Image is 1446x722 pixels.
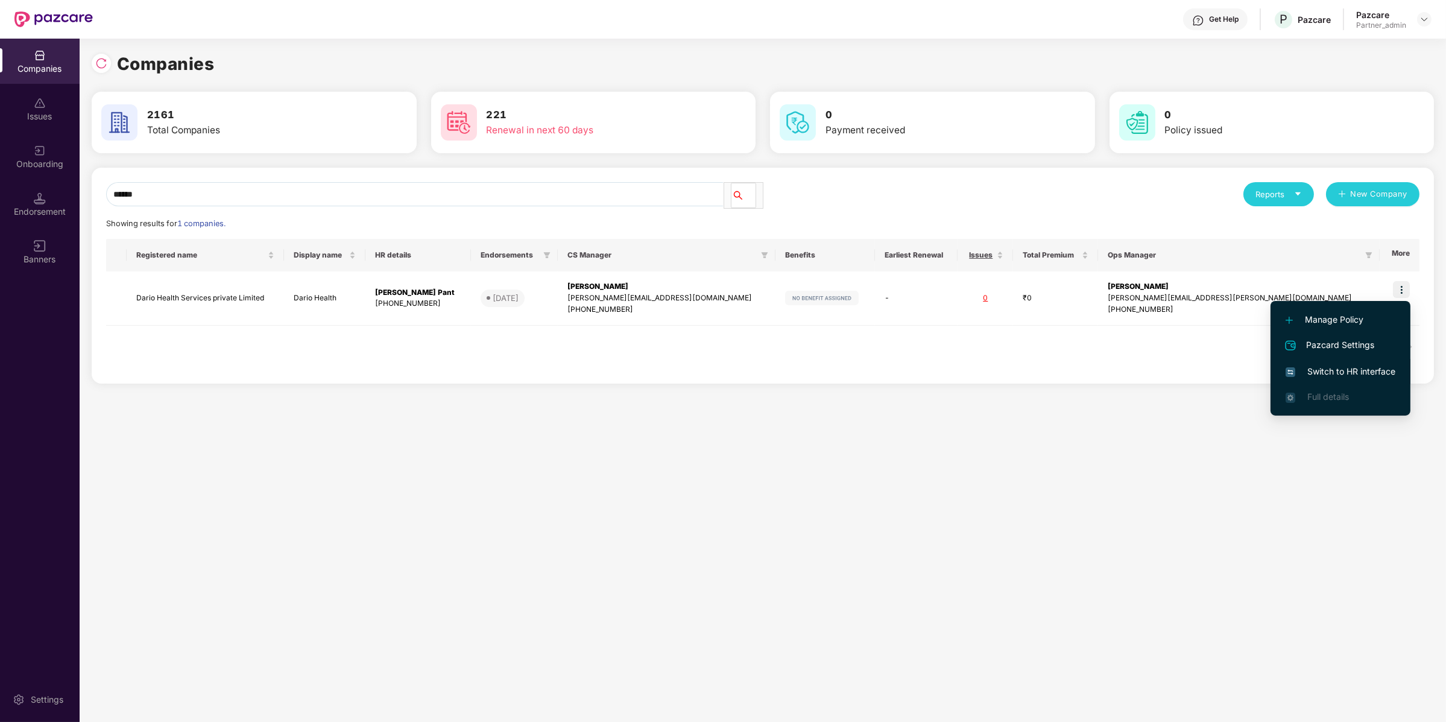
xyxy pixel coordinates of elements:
[1108,250,1360,260] span: Ops Manager
[34,145,46,157] img: svg+xml;base64,PHN2ZyB3aWR0aD0iMjAiIGhlaWdodD0iMjAiIHZpZXdCb3g9IjAgMCAyMCAyMCIgZmlsbD0ibm9uZSIgeG...
[294,250,347,260] span: Display name
[775,239,874,271] th: Benefits
[1108,281,1370,293] div: [PERSON_NAME]
[493,292,519,304] div: [DATE]
[780,104,816,141] img: svg+xml;base64,PHN2ZyB4bWxucz0iaHR0cDovL3d3dy53My5vcmcvMjAwMC9zdmciIHdpZHRoPSI2MCIgaGVpZ2h0PSI2MC...
[1307,391,1349,402] span: Full details
[441,104,477,141] img: svg+xml;base64,PHN2ZyB4bWxucz0iaHR0cDovL3d3dy53My5vcmcvMjAwMC9zdmciIHdpZHRoPSI2MCIgaGVpZ2h0PSI2MC...
[1356,21,1406,30] div: Partner_admin
[785,291,859,305] img: svg+xml;base64,PHN2ZyB4bWxucz0iaHR0cDovL3d3dy53My5vcmcvMjAwMC9zdmciIHdpZHRoPSIxMjIiIGhlaWdodD0iMj...
[487,107,687,123] h3: 221
[967,250,994,260] span: Issues
[1165,107,1365,123] h3: 0
[1351,188,1408,200] span: New Company
[1255,188,1302,200] div: Reports
[1286,338,1395,353] span: Pazcard Settings
[284,271,366,326] td: Dario Health
[1023,250,1079,260] span: Total Premium
[1119,104,1155,141] img: svg+xml;base64,PHN2ZyB4bWxucz0iaHR0cDovL3d3dy53My5vcmcvMjAwMC9zdmciIHdpZHRoPSI2MCIgaGVpZ2h0PSI2MC...
[1165,123,1365,138] div: Policy issued
[1286,367,1295,377] img: svg+xml;base64,PHN2ZyB4bWxucz0iaHR0cDovL3d3dy53My5vcmcvMjAwMC9zdmciIHdpZHRoPSIxNiIgaGVpZ2h0PSIxNi...
[958,239,1013,271] th: Issues
[481,250,538,260] span: Endorsements
[1023,293,1088,304] div: ₹0
[1286,313,1395,326] span: Manage Policy
[34,49,46,62] img: svg+xml;base64,PHN2ZyBpZD0iQ29tcGFuaWVzIiB4bWxucz0iaHR0cDovL3d3dy53My5vcmcvMjAwMC9zdmciIHdpZHRoPS...
[1286,393,1295,402] img: svg+xml;base64,PHN2ZyB4bWxucz0iaHR0cDovL3d3dy53My5vcmcvMjAwMC9zdmciIHdpZHRoPSIxNi4zNjMiIGhlaWdodD...
[731,191,756,200] span: search
[1108,304,1370,315] div: [PHONE_NUMBER]
[1338,190,1346,200] span: plus
[1286,365,1395,378] span: Switch to HR interface
[541,248,553,262] span: filter
[1419,14,1429,24] img: svg+xml;base64,PHN2ZyBpZD0iRHJvcGRvd24tMzJ4MzIiIHhtbG5zPSJodHRwOi8vd3d3LnczLm9yZy8yMDAwL3N2ZyIgd2...
[567,281,766,293] div: [PERSON_NAME]
[34,240,46,252] img: svg+xml;base64,PHN2ZyB3aWR0aD0iMTYiIGhlaWdodD0iMTYiIHZpZXdCb3g9IjAgMCAxNiAxNiIgZmlsbD0ibm9uZSIgeG...
[365,239,471,271] th: HR details
[147,107,347,123] h3: 2161
[543,252,551,259] span: filter
[1013,239,1098,271] th: Total Premium
[14,11,93,27] img: New Pazcare Logo
[967,293,1003,304] div: 0
[1294,190,1302,198] span: caret-down
[147,123,347,138] div: Total Companies
[1298,14,1331,25] div: Pazcare
[34,192,46,204] img: svg+xml;base64,PHN2ZyB3aWR0aD0iMTQuNSIgaGVpZ2h0PSIxNC41IiB2aWV3Qm94PSIwIDAgMTYgMTYiIGZpbGw9Im5vbm...
[1209,14,1239,24] div: Get Help
[95,57,107,69] img: svg+xml;base64,PHN2ZyBpZD0iUmVsb2FkLTMyeDMyIiB4bWxucz0iaHR0cDovL3d3dy53My5vcmcvMjAwMC9zdmciIHdpZH...
[1108,293,1370,304] div: [PERSON_NAME][EMAIL_ADDRESS][PERSON_NAME][DOMAIN_NAME]
[875,239,958,271] th: Earliest Renewal
[117,51,215,77] h1: Companies
[1365,252,1372,259] span: filter
[1286,317,1293,324] img: svg+xml;base64,PHN2ZyB4bWxucz0iaHR0cDovL3d3dy53My5vcmcvMjAwMC9zdmciIHdpZHRoPSIxMi4yMDEiIGhlaWdodD...
[567,304,766,315] div: [PHONE_NUMBER]
[106,219,226,228] span: Showing results for
[731,183,756,208] button: search
[1393,281,1410,298] img: icon
[1326,182,1419,206] button: plusNew Company
[127,271,284,326] td: Dario Health Services private Limited
[101,104,137,141] img: svg+xml;base64,PHN2ZyB4bWxucz0iaHR0cDovL3d3dy53My5vcmcvMjAwMC9zdmciIHdpZHRoPSI2MCIgaGVpZ2h0PSI2MC...
[567,293,766,304] div: [PERSON_NAME][EMAIL_ADDRESS][DOMAIN_NAME]
[759,248,771,262] span: filter
[177,219,226,228] span: 1 companies.
[375,287,461,299] div: [PERSON_NAME] Pant
[136,250,265,260] span: Registered name
[284,239,366,271] th: Display name
[761,252,768,259] span: filter
[1356,9,1406,21] div: Pazcare
[1363,248,1375,262] span: filter
[1380,239,1419,271] th: More
[826,107,1026,123] h3: 0
[487,123,687,138] div: Renewal in next 60 days
[127,239,284,271] th: Registered name
[826,123,1026,138] div: Payment received
[34,97,46,109] img: svg+xml;base64,PHN2ZyBpZD0iSXNzdWVzX2Rpc2FibGVkIiB4bWxucz0iaHR0cDovL3d3dy53My5vcmcvMjAwMC9zdmciIH...
[375,298,461,309] div: [PHONE_NUMBER]
[875,271,958,326] td: -
[1192,14,1204,27] img: svg+xml;base64,PHN2ZyBpZD0iSGVscC0zMngzMiIgeG1sbnM9Imh0dHA6Ly93d3cudzMub3JnLzIwMDAvc3ZnIiB3aWR0aD...
[1283,338,1298,353] img: svg+xml;base64,PHN2ZyB4bWxucz0iaHR0cDovL3d3dy53My5vcmcvMjAwMC9zdmciIHdpZHRoPSIyNCIgaGVpZ2h0PSIyNC...
[1280,12,1287,27] span: P
[27,694,67,706] div: Settings
[13,694,25,706] img: svg+xml;base64,PHN2ZyBpZD0iU2V0dGluZy0yMHgyMCIgeG1sbnM9Imh0dHA6Ly93d3cudzMub3JnLzIwMDAvc3ZnIiB3aW...
[567,250,756,260] span: CS Manager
